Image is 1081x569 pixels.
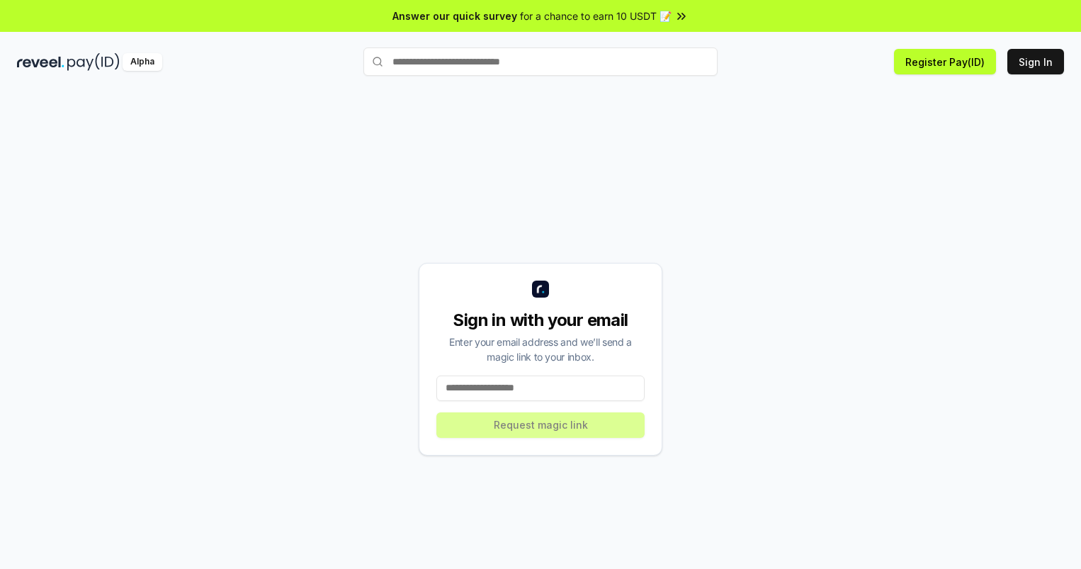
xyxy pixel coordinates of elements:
div: Alpha [123,53,162,71]
div: Enter your email address and we’ll send a magic link to your inbox. [436,334,645,364]
button: Sign In [1007,49,1064,74]
span: for a chance to earn 10 USDT 📝 [520,9,672,23]
span: Answer our quick survey [392,9,517,23]
button: Register Pay(ID) [894,49,996,74]
div: Sign in with your email [436,309,645,332]
img: pay_id [67,53,120,71]
img: logo_small [532,281,549,298]
img: reveel_dark [17,53,64,71]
